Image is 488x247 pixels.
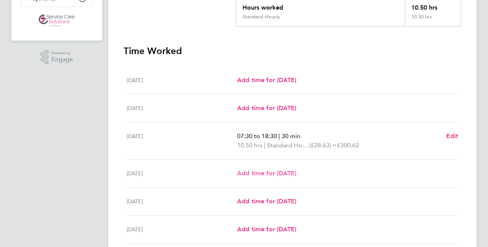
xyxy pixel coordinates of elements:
[237,169,296,178] a: Add time for [DATE]
[21,15,93,27] a: Go to home page
[337,142,359,149] span: £300.62
[127,225,237,234] div: [DATE]
[309,142,337,149] span: (£28.63) =
[264,142,265,149] span: |
[237,142,262,149] span: 10.50 hrs
[237,132,277,140] span: 07:30 to 18:30
[41,50,73,64] a: Powered byEngage
[237,197,296,206] a: Add time for [DATE]
[267,141,309,150] span: Standard Hourly
[51,50,73,56] span: Powered by
[237,104,296,113] a: Add time for [DATE]
[127,197,237,206] div: [DATE]
[446,132,458,141] a: Edit
[237,198,296,205] span: Add time for [DATE]
[237,170,296,177] span: Add time for [DATE]
[237,76,296,84] span: Add time for [DATE]
[39,15,75,27] img: servicecare-logo-retina.png
[127,76,237,85] div: [DATE]
[127,169,237,178] div: [DATE]
[124,45,461,57] h3: Time Worked
[237,226,296,233] span: Add time for [DATE]
[237,225,296,234] a: Add time for [DATE]
[127,132,237,150] div: [DATE]
[237,76,296,85] a: Add time for [DATE]
[282,132,300,140] span: 30 min
[405,14,461,26] div: 10.50 hrs
[51,56,73,63] span: Engage
[237,104,296,112] span: Add time for [DATE]
[446,132,458,140] span: Edit
[279,132,280,140] span: |
[127,104,237,113] div: [DATE]
[242,14,280,20] div: Standard Hourly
